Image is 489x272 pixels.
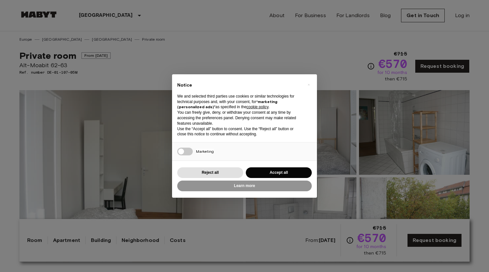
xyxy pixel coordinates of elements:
button: Learn more [177,181,312,191]
button: Close this notice [303,79,314,90]
button: Reject all [177,167,243,178]
p: Use the “Accept all” button to consent. Use the “Reject all” button or close this notice to conti... [177,126,301,137]
strong: “marketing (personalized ads)” [177,99,277,110]
button: Accept all [246,167,312,178]
span: × [308,81,310,89]
p: You can freely give, deny, or withdraw your consent at any time by accessing the preferences pane... [177,110,301,126]
h2: Notice [177,82,301,89]
a: cookie policy [246,105,268,109]
span: Marketing [196,149,214,154]
p: We and selected third parties use cookies or similar technologies for technical purposes and, wit... [177,94,301,110]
